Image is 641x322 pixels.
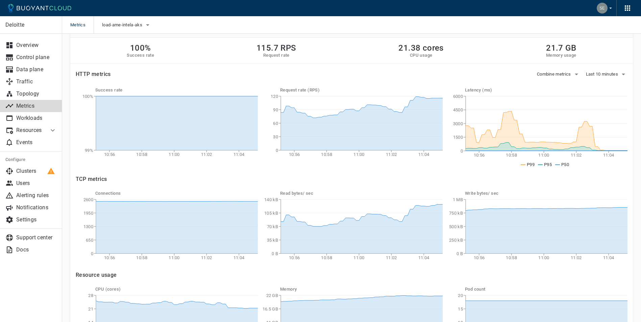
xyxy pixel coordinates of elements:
[289,152,300,157] tspan: 10:56
[16,54,57,61] p: Control plane
[104,255,115,260] tspan: 10:56
[264,197,278,202] tspan: 140 kB
[321,255,332,260] tspan: 10:58
[233,255,245,260] tspan: 11:04
[453,107,463,112] tspan: 4500
[83,224,93,229] tspan: 1300
[16,103,57,109] p: Metrics
[418,255,429,260] tspan: 11:04
[201,152,212,157] tspan: 11:02
[506,153,517,158] tspan: 10:58
[561,162,569,167] span: P50
[266,293,278,298] tspan: 22 GB
[273,107,278,112] tspan: 90
[263,306,278,312] tspan: 16.5 GB
[586,72,620,77] span: Last 10 minutes
[273,134,278,139] tspan: 30
[83,211,93,216] tspan: 1950
[91,251,93,256] tspan: 0
[321,152,332,157] tspan: 10:58
[465,287,627,292] h5: Pod count
[83,197,93,202] tspan: 2600
[273,121,278,126] tspan: 60
[586,69,628,79] button: Last 10 minutes
[102,22,144,28] span: load-ame-intela-aks
[16,246,57,253] p: Docs
[16,90,57,97] p: Topology
[280,191,443,196] h5: Read bytes / sec
[16,216,57,223] p: Settings
[256,43,296,53] h2: 115.7 RPS
[201,255,212,260] tspan: 11:02
[267,224,278,229] tspan: 70 kB
[418,152,429,157] tspan: 11:04
[136,152,147,157] tspan: 10:58
[16,115,57,122] p: Workloads
[136,255,147,260] tspan: 10:58
[16,192,57,199] p: Alerting rules
[95,287,258,292] h5: CPU (cores)
[527,162,535,167] span: P99
[267,238,278,243] tspan: 35 kB
[76,176,627,183] h4: TCP metrics
[271,94,278,99] tspan: 120
[104,152,115,157] tspan: 10:56
[603,153,614,158] tspan: 11:04
[88,293,93,298] tspan: 28
[506,255,517,260] tspan: 10:58
[457,251,463,256] tspan: 0 B
[16,168,57,175] p: Clusters
[127,43,154,53] h2: 100%
[86,238,93,243] tspan: 650
[88,306,93,312] tspan: 21
[449,224,463,229] tspan: 500 kB
[453,197,463,202] tspan: 1 MB
[272,251,278,256] tspan: 0 B
[537,69,581,79] button: Combine metrics
[16,78,57,85] p: Traffic
[280,287,443,292] h5: Memory
[465,87,627,93] h5: Latency (ms)
[597,3,608,14] img: Sesha Pillutla
[169,255,180,260] tspan: 11:00
[82,94,93,99] tspan: 100%
[16,66,57,73] p: Data plane
[85,148,93,153] tspan: 99%
[16,180,57,187] p: Users
[16,127,43,134] p: Resources
[453,94,463,99] tspan: 6000
[127,53,154,58] h5: Success rate
[538,255,549,260] tspan: 11:00
[16,42,57,49] p: Overview
[546,53,576,58] h5: Memory usage
[353,152,365,157] tspan: 11:00
[233,152,245,157] tspan: 11:04
[5,157,57,162] h5: Configure
[276,148,278,153] tspan: 0
[449,211,463,216] tspan: 750 kB
[544,162,552,167] span: P95
[546,43,576,53] h2: 21.7 GB
[398,53,443,58] h5: CPU usage
[571,255,582,260] tspan: 11:02
[256,53,296,58] h5: Request rate
[603,255,614,260] tspan: 11:04
[458,306,463,312] tspan: 15
[5,22,56,28] p: Deloitte
[289,255,300,260] tspan: 10:56
[571,153,582,158] tspan: 11:02
[453,135,463,140] tspan: 1500
[537,72,572,77] span: Combine metrics
[353,255,365,260] tspan: 11:00
[95,191,258,196] h5: Connections
[474,255,485,260] tspan: 10:56
[95,87,258,93] h5: Success rate
[264,211,278,216] tspan: 105 kB
[76,272,627,278] h4: Resource usage
[76,71,111,78] h4: HTTP metrics
[102,20,152,30] button: load-ame-intela-aks
[461,149,463,154] tspan: 0
[16,204,57,211] p: Notifications
[386,255,397,260] tspan: 11:02
[449,238,463,243] tspan: 250 kB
